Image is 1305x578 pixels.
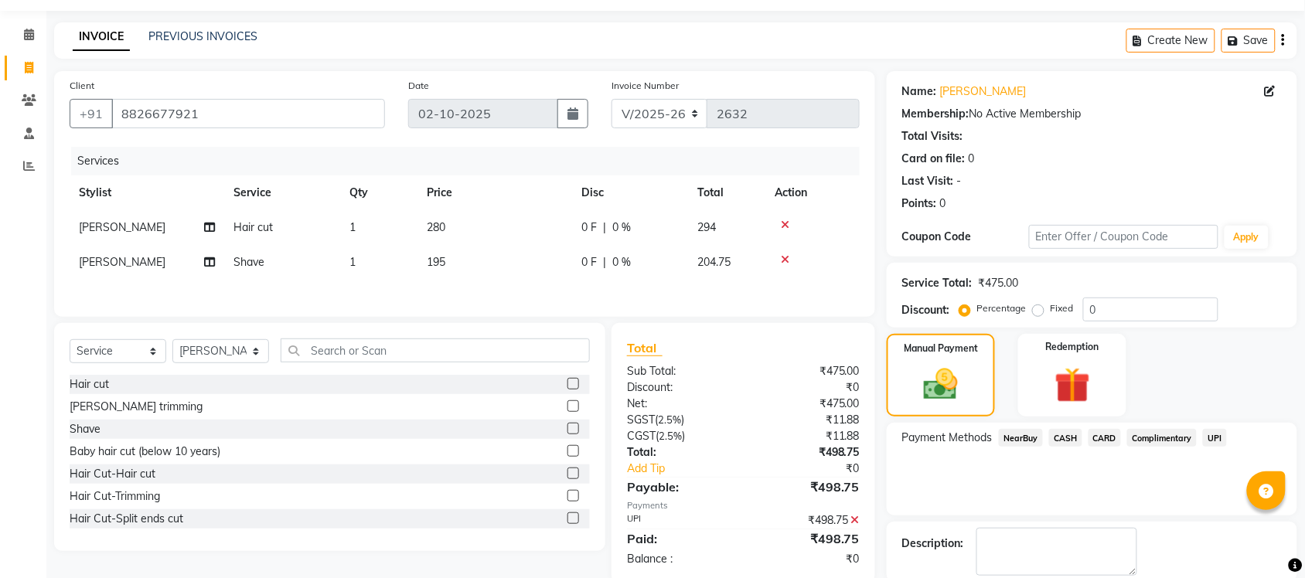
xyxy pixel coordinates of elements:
[1089,429,1122,447] span: CARD
[743,428,871,444] div: ₹11.88
[349,255,356,269] span: 1
[743,412,871,428] div: ₹11.88
[79,255,165,269] span: [PERSON_NAME]
[603,219,606,236] span: |
[999,429,1043,447] span: NearBuy
[1127,429,1197,447] span: Complimentary
[111,99,385,128] input: Search by Name/Mobile/Email/Code
[615,444,744,461] div: Total:
[73,23,130,51] a: INVOICE
[615,412,744,428] div: ( )
[572,175,688,210] th: Disc
[79,220,165,234] span: [PERSON_NAME]
[743,363,871,379] div: ₹475.00
[658,413,681,426] span: 2.5%
[743,396,871,412] div: ₹475.00
[940,195,946,212] div: 0
[1225,226,1269,249] button: Apply
[615,428,744,444] div: ( )
[70,466,155,482] div: Hair Cut-Hair cut
[612,254,631,270] span: 0 %
[697,220,716,234] span: 294
[70,79,94,93] label: Client
[904,342,978,355] label: Manual Payment
[615,379,744,396] div: Discount:
[957,173,962,189] div: -
[743,512,871,529] div: ₹498.75
[70,399,203,415] div: [PERSON_NAME] trimming
[913,365,969,404] img: _cash.svg
[1222,29,1276,53] button: Save
[427,220,445,234] span: 280
[1203,429,1227,447] span: UPI
[615,551,744,567] div: Balance :
[977,301,1027,315] label: Percentage
[743,444,871,461] div: ₹498.75
[902,106,969,122] div: Membership:
[743,379,871,396] div: ₹0
[743,529,871,548] div: ₹498.75
[902,83,937,100] div: Name:
[615,461,765,477] a: Add Tip
[688,175,765,210] th: Total
[902,229,1029,245] div: Coupon Code
[627,499,860,512] div: Payments
[627,413,655,427] span: SGST
[233,255,264,269] span: Shave
[427,255,445,269] span: 195
[902,275,973,291] div: Service Total:
[417,175,572,210] th: Price
[71,147,871,175] div: Services
[743,551,871,567] div: ₹0
[148,29,257,43] a: PREVIOUS INVOICES
[659,430,682,442] span: 2.5%
[615,396,744,412] div: Net:
[902,195,937,212] div: Points:
[1049,429,1082,447] span: CASH
[697,255,731,269] span: 204.75
[70,488,160,505] div: Hair Cut-Trimming
[902,173,954,189] div: Last Visit:
[70,99,113,128] button: +91
[603,254,606,270] span: |
[340,175,417,210] th: Qty
[627,340,663,356] span: Total
[70,511,183,527] div: Hair Cut-Split ends cut
[70,376,109,393] div: Hair cut
[224,175,340,210] th: Service
[940,83,1027,100] a: [PERSON_NAME]
[1051,301,1074,315] label: Fixed
[902,106,1282,122] div: No Active Membership
[70,175,224,210] th: Stylist
[902,535,964,552] div: Description:
[969,151,975,167] div: 0
[1029,225,1218,249] input: Enter Offer / Coupon Code
[612,219,631,236] span: 0 %
[1046,340,1099,354] label: Redemption
[765,461,871,477] div: ₹0
[615,512,744,529] div: UPI
[70,421,101,437] div: Shave
[1044,363,1102,407] img: _gift.svg
[233,220,273,234] span: Hair cut
[743,478,871,496] div: ₹498.75
[979,275,1019,291] div: ₹475.00
[627,429,656,443] span: CGST
[902,302,950,318] div: Discount:
[615,529,744,548] div: Paid:
[1126,29,1215,53] button: Create New
[581,254,597,270] span: 0 F
[612,79,679,93] label: Invoice Number
[281,338,590,362] input: Search or Scan
[902,430,993,446] span: Payment Methods
[581,219,597,236] span: 0 F
[902,128,963,144] div: Total Visits:
[615,363,744,379] div: Sub Total:
[765,175,860,210] th: Action
[408,79,429,93] label: Date
[615,478,744,496] div: Payable:
[70,444,220,460] div: Baby hair cut (below 10 years)
[902,151,966,167] div: Card on file:
[349,220,356,234] span: 1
